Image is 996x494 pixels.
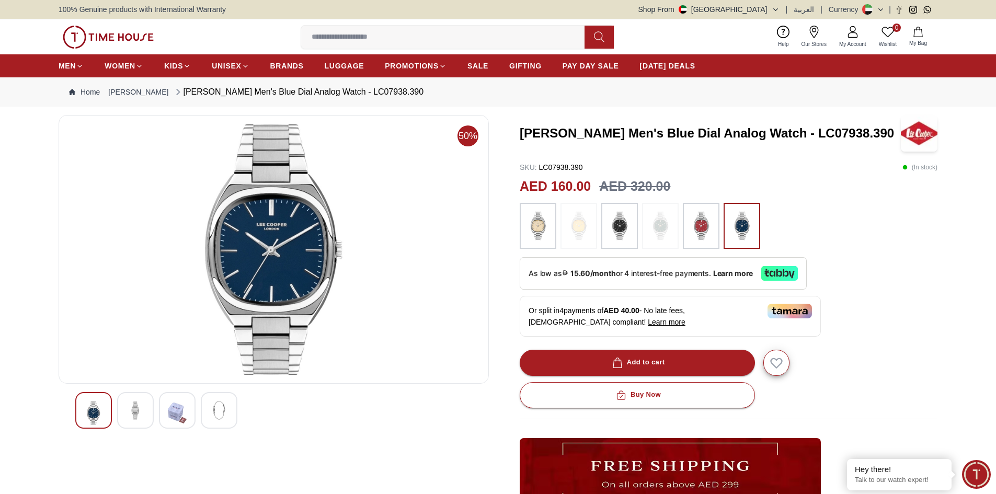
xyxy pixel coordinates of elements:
[835,40,871,48] span: My Account
[509,56,542,75] a: GIFTING
[563,56,619,75] a: PAY DAY SALE
[105,56,143,75] a: WOMEN
[962,460,991,489] div: Chat Widget
[63,26,154,49] img: ...
[525,208,551,244] img: ...
[786,4,788,15] span: |
[509,61,542,71] span: GIFTING
[614,389,661,401] div: Buy Now
[774,40,793,48] span: Help
[905,39,931,47] span: My Bag
[603,306,639,315] span: AED 40.00
[270,56,304,75] a: BRANDS
[59,56,84,75] a: MEN
[457,125,478,146] span: 50%
[59,77,937,107] nav: Breadcrumb
[69,87,100,97] a: Home
[385,61,439,71] span: PROMOTIONS
[640,56,695,75] a: [DATE] DEALS
[923,6,931,14] a: Whatsapp
[168,401,187,425] img: Lee Cooper Men's Analog Champagne Dial Watch - LC07938.310
[610,357,665,369] div: Add to cart
[892,24,901,32] span: 0
[729,208,755,244] img: ...
[520,382,755,408] button: Buy Now
[325,56,364,75] a: LUGGAGE
[520,125,901,142] h3: [PERSON_NAME] Men's Blue Dial Analog Watch - LC07938.390
[795,24,833,50] a: Our Stores
[108,87,168,97] a: [PERSON_NAME]
[467,61,488,71] span: SALE
[820,4,822,15] span: |
[829,4,863,15] div: Currency
[164,61,183,71] span: KIDS
[385,56,447,75] a: PROMOTIONS
[679,5,687,14] img: United Arab Emirates
[520,163,537,171] span: SKU :
[875,40,901,48] span: Wishlist
[173,86,424,98] div: [PERSON_NAME] Men's Blue Dial Analog Watch - LC07938.390
[599,177,670,197] h3: AED 320.00
[873,24,903,50] a: 0Wishlist
[270,61,304,71] span: BRANDS
[126,401,145,420] img: Lee Cooper Men's Analog Champagne Dial Watch - LC07938.310
[105,61,135,71] span: WOMEN
[520,296,821,337] div: Or split in 4 payments of - No late fees, [DEMOGRAPHIC_DATA] compliant!
[210,401,228,420] img: Lee Cooper Men's Analog Champagne Dial Watch - LC07938.310
[84,401,103,425] img: Lee Cooper Men's Analog Champagne Dial Watch - LC07938.310
[909,6,917,14] a: Instagram
[325,61,364,71] span: LUGGAGE
[59,61,76,71] span: MEN
[889,4,891,15] span: |
[901,115,937,152] img: Lee Cooper Men's Blue Dial Analog Watch - LC07938.390
[212,61,241,71] span: UNISEX
[520,350,755,376] button: Add to cart
[768,304,812,318] img: Tamara
[640,61,695,71] span: [DATE] DEALS
[797,40,831,48] span: Our Stores
[895,6,903,14] a: Facebook
[164,56,191,75] a: KIDS
[855,464,944,475] div: Hey there!
[520,177,591,197] h2: AED 160.00
[467,56,488,75] a: SALE
[688,208,714,244] img: ...
[520,162,583,173] p: LC07938.390
[606,208,633,244] img: ...
[638,4,780,15] button: Shop From[GEOGRAPHIC_DATA]
[648,318,685,326] span: Learn more
[903,25,933,49] button: My Bag
[902,162,937,173] p: ( In stock )
[67,124,480,375] img: Lee Cooper Men's Analog Champagne Dial Watch - LC07938.310
[855,476,944,485] p: Talk to our watch expert!
[772,24,795,50] a: Help
[212,56,249,75] a: UNISEX
[59,4,226,15] span: 100% Genuine products with International Warranty
[794,4,814,15] button: العربية
[566,208,592,244] img: ...
[563,61,619,71] span: PAY DAY SALE
[647,208,673,244] img: ...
